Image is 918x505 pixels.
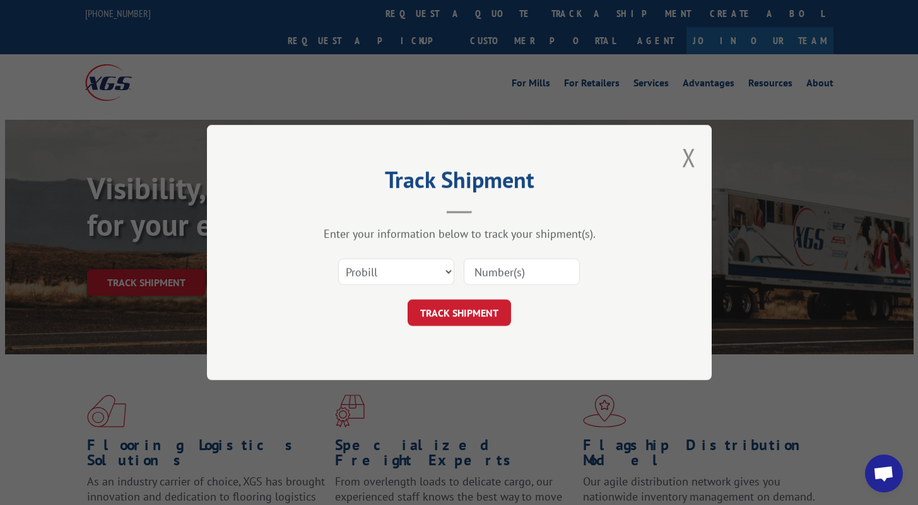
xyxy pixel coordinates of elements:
h2: Track Shipment [270,171,649,195]
button: TRACK SHIPMENT [408,299,511,326]
div: Open chat [865,455,903,492]
div: Enter your information below to track your shipment(s). [270,226,649,241]
input: Number(s) [464,258,580,285]
button: Close modal [682,141,696,174]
